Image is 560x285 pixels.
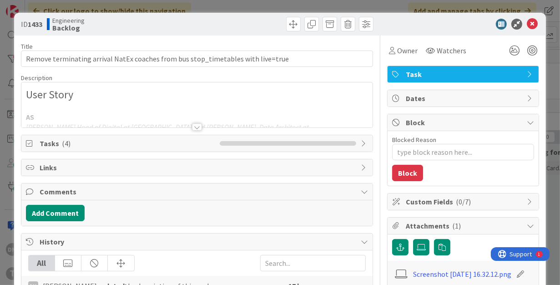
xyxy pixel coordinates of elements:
[21,19,42,30] span: ID
[40,186,356,197] span: Comments
[406,93,522,104] span: Dates
[452,221,461,230] span: ( 1 )
[52,17,85,24] span: Engineering
[21,74,52,82] span: Description
[28,20,42,29] b: 1433
[52,24,85,31] b: Backlog
[21,42,33,51] label: Title
[392,136,436,144] label: Blocked Reason
[26,205,85,221] button: Add Comment
[406,220,522,231] span: Attachments
[40,138,215,149] span: Tasks
[26,88,368,102] h2: User Story
[397,45,418,56] span: Owner
[392,165,423,181] button: Block
[47,4,50,11] div: 1
[19,1,41,12] span: Support
[260,255,366,271] input: Search...
[40,236,356,247] span: History
[414,269,512,280] a: Screenshot [DATE] 16.32.12.png
[406,196,522,207] span: Custom Fields
[437,45,466,56] span: Watchers
[29,255,55,271] div: All
[406,69,522,80] span: Task
[456,197,471,206] span: ( 0/7 )
[406,117,522,128] span: Block
[40,162,356,173] span: Links
[62,139,71,148] span: ( 4 )
[21,51,373,67] input: type card name here...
